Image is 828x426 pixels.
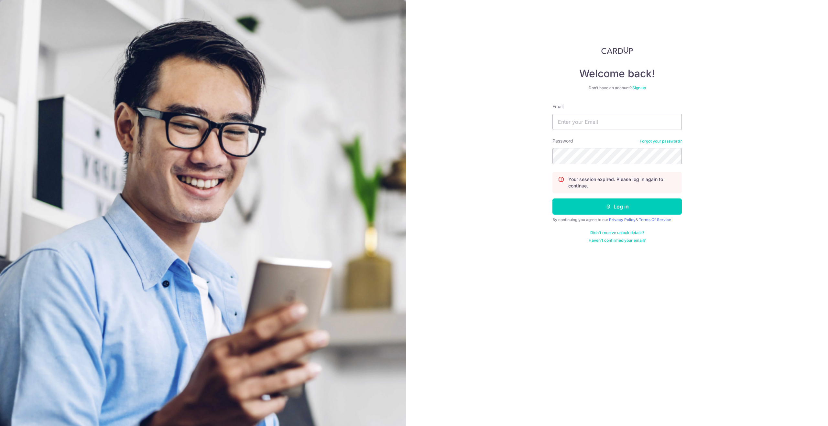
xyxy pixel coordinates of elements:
a: Sign up [632,85,646,90]
a: Forgot your password? [640,139,682,144]
a: Privacy Policy [609,217,636,222]
button: Log in [552,198,682,215]
p: Your session expired. Please log in again to continue. [568,176,676,189]
div: Don’t have an account? [552,85,682,91]
h4: Welcome back! [552,67,682,80]
a: Terms Of Service [639,217,671,222]
input: Enter your Email [552,114,682,130]
a: Haven't confirmed your email? [589,238,646,243]
img: CardUp Logo [601,47,633,54]
label: Email [552,103,563,110]
a: Didn't receive unlock details? [590,230,644,235]
div: By continuing you agree to our & [552,217,682,222]
label: Password [552,138,573,144]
